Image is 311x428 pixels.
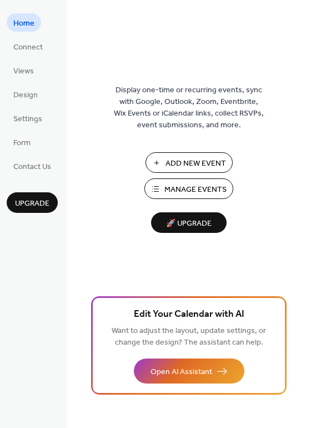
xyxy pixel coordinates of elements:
[7,109,49,127] a: Settings
[13,113,42,125] span: Settings
[13,137,31,149] span: Form
[164,184,227,196] span: Manage Events
[7,192,58,213] button: Upgrade
[13,89,38,101] span: Design
[151,366,212,378] span: Open AI Assistant
[112,324,266,350] span: Want to adjust the layout, update settings, or change the design? The assistant can help.
[165,158,226,170] span: Add New Event
[134,307,244,322] span: Edit Your Calendar with AI
[13,161,51,173] span: Contact Us
[151,212,227,233] button: 🚀 Upgrade
[134,359,244,384] button: Open AI Assistant
[146,152,233,173] button: Add New Event
[7,85,44,103] a: Design
[7,133,37,151] a: Form
[15,198,49,210] span: Upgrade
[13,18,34,29] span: Home
[13,66,34,77] span: Views
[7,13,41,32] a: Home
[114,84,264,131] span: Display one-time or recurring events, sync with Google, Outlook, Zoom, Eventbrite, Wix Events or ...
[144,178,233,199] button: Manage Events
[7,157,58,175] a: Contact Us
[158,216,220,231] span: 🚀 Upgrade
[7,37,49,56] a: Connect
[13,42,43,53] span: Connect
[7,61,41,79] a: Views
